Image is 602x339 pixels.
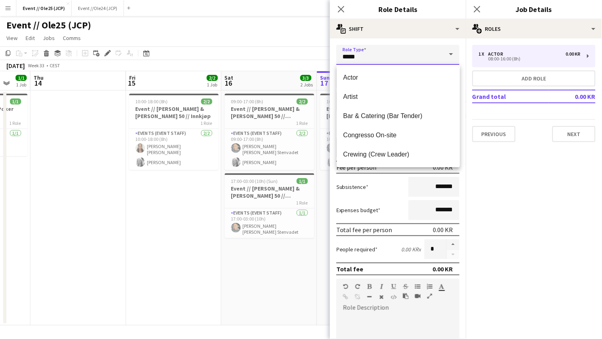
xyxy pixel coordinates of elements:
h1: Event // Ole25 (JCP) [6,19,91,31]
button: Strikethrough [403,283,408,290]
span: 3/3 [300,75,312,81]
span: 17:00-03:00 (10h) (Sun) [231,178,278,184]
span: Comms [63,34,81,42]
app-job-card: 10:00-18:00 (8h)2/2Event // [PERSON_NAME] & [PERSON_NAME] 50 // Innkjøp1 RoleEvents (Event Staff)... [129,94,219,170]
div: 1 Job [207,82,218,88]
div: 0.00 KR [433,163,453,171]
span: 1/1 [297,178,308,184]
app-card-role: Events (Event Staff)2/210:00-15:00 (5h)[PERSON_NAME] [PERSON_NAME] Stenvadet[PERSON_NAME] [320,129,410,170]
div: 1 Job [16,82,26,88]
span: Crewing (Crew Leader) [343,150,454,158]
button: Unordered List [415,283,420,290]
button: Event // Ole25 (JCP) [16,0,72,16]
div: Shift [330,19,466,38]
h3: Job Details [466,4,602,14]
div: 0.00 KR [433,226,453,234]
button: HTML Code [391,294,396,300]
span: 1/1 [10,98,21,104]
button: Text Color [439,283,444,290]
button: Insert video [415,293,420,299]
h3: Role Details [330,4,466,14]
div: Total fee per person [336,226,392,234]
button: Paste as plain text [403,293,408,299]
div: 2 Jobs [301,82,313,88]
button: Clear Formatting [379,294,384,300]
button: Bold [367,283,372,290]
div: 1 x [479,51,488,57]
button: Fullscreen [427,293,432,299]
button: Italic [379,283,384,290]
a: Comms [60,33,84,43]
span: 10:00-15:00 (5h) [327,98,359,104]
span: 2/2 [207,75,218,81]
span: 17 [319,78,330,88]
h3: Event // [PERSON_NAME] & [PERSON_NAME] 50 // Gjennomføring [225,185,314,199]
h3: Event // [PERSON_NAME] & [PERSON_NAME] 50 // Innkjøp [129,105,219,120]
div: Total fee [336,265,364,273]
h3: Event // [PERSON_NAME] & [PERSON_NAME] 50 // Nedrigg + tilbakelevering [320,105,410,120]
app-job-card: 10:00-15:00 (5h)2/2Event // [PERSON_NAME] & [PERSON_NAME] 50 // Nedrigg + tilbakelevering1 RoleEv... [320,94,410,170]
label: Expenses budget [336,207,381,214]
span: Congresso On-site [343,131,454,139]
button: Undo [343,283,348,290]
span: 1 Role [296,120,308,126]
label: People required [336,246,378,253]
a: Jobs [40,33,58,43]
div: CEST [50,62,60,68]
div: 08:00-16:00 (8h) [479,57,581,61]
a: View [3,33,21,43]
span: Thu [34,74,44,81]
app-job-card: 09:00-17:00 (8h)2/2Event // [PERSON_NAME] & [PERSON_NAME] 50 // Opprigg1 RoleEvents (Event Staff)... [225,94,314,170]
div: Actor [488,51,507,57]
div: 0.00 KR [433,265,453,273]
span: 2/2 [297,98,308,104]
app-card-role: Events (Event Staff)2/209:00-17:00 (8h)[PERSON_NAME] [PERSON_NAME] Stenvadet[PERSON_NAME] [225,129,314,170]
button: Event //Ole24 (JCP) [72,0,124,16]
span: 10:00-18:00 (8h) [136,98,168,104]
span: 15 [128,78,136,88]
label: Subsistence [336,183,369,191]
td: Grand total [472,90,549,103]
span: 1 Role [201,120,212,126]
button: Next [552,126,596,142]
span: Jobs [43,34,55,42]
span: 14 [32,78,44,88]
app-job-card: 17:00-03:00 (10h) (Sun)1/1Event // [PERSON_NAME] & [PERSON_NAME] 50 // Gjennomføring1 RoleEvents ... [225,173,314,238]
div: Roles [466,19,602,38]
span: View [6,34,18,42]
span: Actor [343,74,454,81]
app-card-role: Events (Event Staff)2/210:00-18:00 (8h)[PERSON_NAME] [PERSON_NAME][PERSON_NAME] [129,129,219,170]
div: 0.00 KR [566,51,581,57]
span: Artist [343,93,454,100]
span: Bar & Catering (Bar Tender) [343,112,454,120]
span: Week 33 [26,62,46,68]
h3: Event // [PERSON_NAME] & [PERSON_NAME] 50 // Opprigg [225,105,314,120]
span: 09:00-17:00 (8h) [231,98,264,104]
span: Sat [225,74,234,81]
div: 0.00 KR x [402,246,421,253]
span: Sun [320,74,330,81]
span: 16 [224,78,234,88]
div: Fee per person [336,163,377,171]
app-card-role: Events (Event Staff)1/117:00-03:00 (10h)[PERSON_NAME] [PERSON_NAME] Stenvadet [225,209,314,238]
button: Increase [447,239,460,250]
span: 1/1 [16,75,27,81]
button: Horizontal Line [367,294,372,300]
span: 1 Role [10,120,21,126]
button: Previous [472,126,516,142]
span: 2/2 [201,98,212,104]
span: 1 Role [296,200,308,206]
div: [DATE] [6,62,25,70]
button: Redo [355,283,360,290]
span: Fri [129,74,136,81]
button: Ordered List [427,283,432,290]
a: Edit [22,33,38,43]
span: Edit [26,34,35,42]
button: Add role [472,70,596,86]
button: Underline [391,283,396,290]
td: 0.00 KR [549,90,596,103]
